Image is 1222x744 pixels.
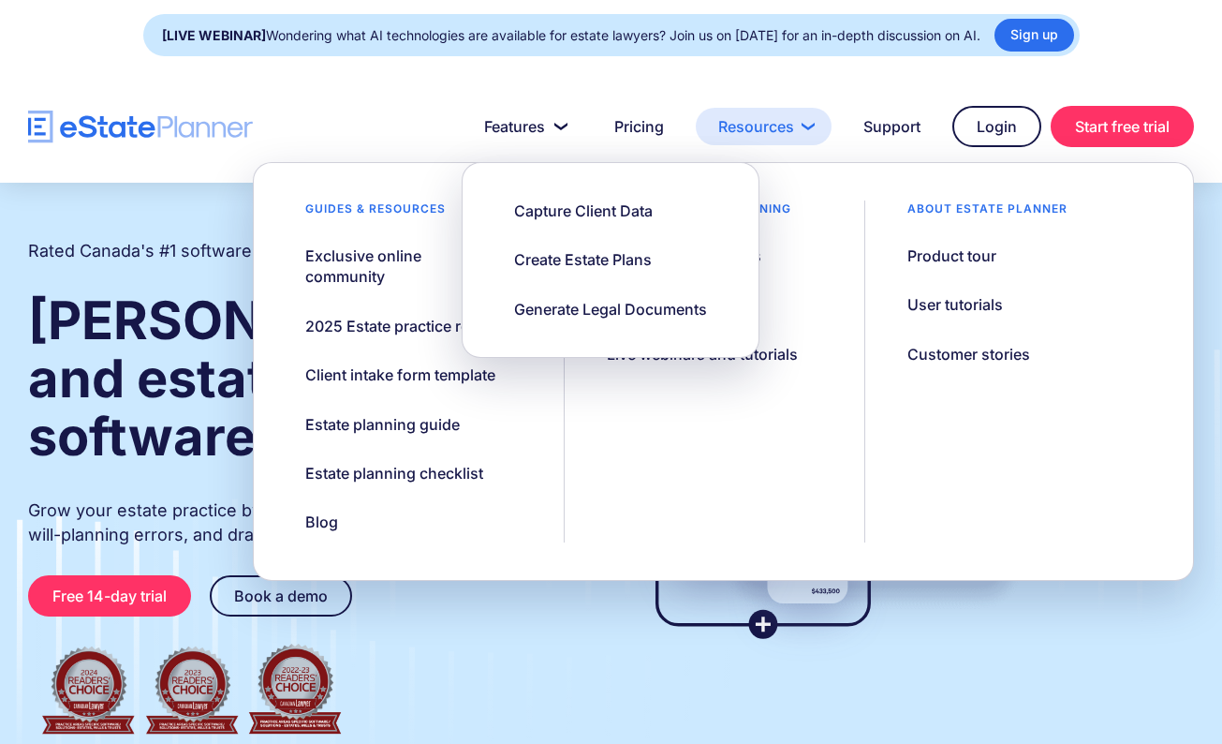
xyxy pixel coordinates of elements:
[491,290,730,329] a: Generate Legal Documents
[884,335,1053,374] a: Customer stories
[282,306,522,346] a: 2025 Estate practice report
[28,111,253,143] a: home
[162,22,980,49] div: Wondering what AI technologies are available for estate lawyers? Join us on [DATE] for an in-dept...
[305,414,460,435] div: Estate planning guide
[514,299,707,320] div: Generate Legal Documents
[282,236,544,297] a: Exclusive online community
[305,316,498,336] div: 2025 Estate practice report
[282,355,519,394] a: Client intake form template
[514,201,653,221] div: Capture Client Data
[28,575,191,617] a: Free 14-day trial
[952,106,1041,147] a: Login
[28,239,440,263] h2: Rated Canada's #1 software for estate practitioners
[907,246,996,266] div: Product tour
[305,246,488,288] div: Exclusive online community
[491,240,675,279] a: Create Estate Plans
[696,108,832,145] a: Resources
[282,405,483,444] a: Estate planning guide
[514,249,652,270] div: Create Estate Plans
[282,201,469,227] div: Guides & resources
[28,289,532,469] strong: [PERSON_NAME] and estate planning software
[305,365,495,385] div: Client intake form template
[491,191,676,231] a: Capture Client Data
[884,285,1026,324] a: User tutorials
[282,502,361,542] a: Blog
[210,575,352,617] a: Book a demo
[907,294,1003,315] div: User tutorials
[28,498,576,547] p: Grow your estate practice by streamlining client intake, reducing will-planning errors, and draft...
[907,344,1030,365] div: Customer stories
[1051,106,1194,147] a: Start free trial
[305,512,338,532] div: Blog
[282,454,507,493] a: Estate planning checklist
[592,108,686,145] a: Pricing
[884,236,1020,275] a: Product tour
[884,201,1091,227] div: About estate planner
[841,108,943,145] a: Support
[994,19,1074,52] a: Sign up
[462,108,582,145] a: Features
[305,463,483,484] div: Estate planning checklist
[162,27,266,43] strong: [LIVE WEBINAR]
